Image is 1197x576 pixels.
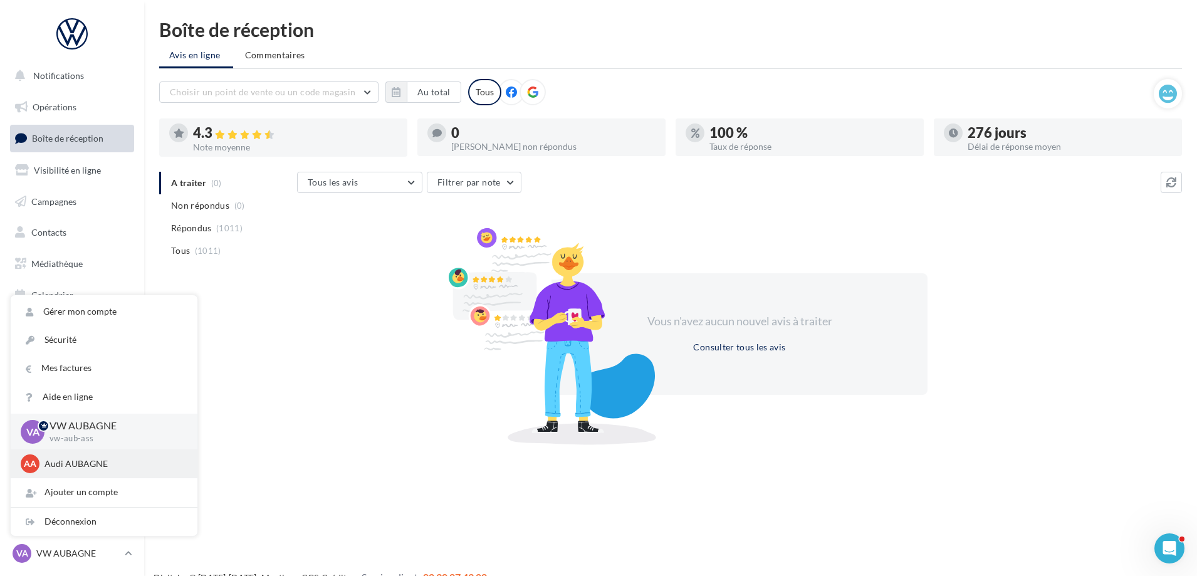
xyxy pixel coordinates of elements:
[8,251,137,277] a: Médiathèque
[193,126,397,140] div: 4.3
[159,20,1182,39] div: Boîte de réception
[24,458,36,470] span: AA
[968,126,1172,140] div: 276 jours
[33,70,84,81] span: Notifications
[195,246,221,256] span: (1011)
[8,189,137,215] a: Campagnes
[10,542,134,565] a: VA VW AUBAGNE
[32,133,103,144] span: Boîte de réception
[385,81,461,103] button: Au total
[11,383,197,411] a: Aide en ligne
[632,313,847,330] div: Vous n'avez aucun nouvel avis à traiter
[8,63,132,89] button: Notifications
[709,142,914,151] div: Taux de réponse
[159,81,379,103] button: Choisir un point de vente ou un code magasin
[171,222,212,234] span: Répondus
[11,354,197,382] a: Mes factures
[407,81,461,103] button: Au total
[8,157,137,184] a: Visibilité en ligne
[8,313,137,350] a: PLV et print personnalisable
[36,547,120,560] p: VW AUBAGNE
[193,143,397,152] div: Note moyenne
[8,219,137,246] a: Contacts
[427,172,521,193] button: Filtrer par note
[31,196,76,206] span: Campagnes
[8,125,137,152] a: Boîte de réception
[216,223,243,233] span: (1011)
[709,126,914,140] div: 100 %
[468,79,501,105] div: Tous
[451,142,656,151] div: [PERSON_NAME] non répondus
[44,458,182,470] p: Audi AUBAGNE
[11,298,197,326] a: Gérer mon compte
[8,94,137,120] a: Opérations
[34,165,101,175] span: Visibilité en ligne
[8,282,137,308] a: Calendrier
[451,126,656,140] div: 0
[33,102,76,112] span: Opérations
[968,142,1172,151] div: Délai de réponse moyen
[16,547,28,560] span: VA
[170,86,355,97] span: Choisir un point de vente ou un code magasin
[171,199,229,212] span: Non répondus
[31,227,66,238] span: Contacts
[171,244,190,257] span: Tous
[26,424,39,439] span: VA
[1154,533,1184,563] iframe: Intercom live chat
[297,172,422,193] button: Tous les avis
[8,355,137,392] a: Campagnes DataOnDemand
[31,258,83,269] span: Médiathèque
[50,433,177,444] p: vw-aub-ass
[11,326,197,354] a: Sécurité
[11,478,197,506] div: Ajouter un compte
[245,49,305,61] span: Commentaires
[50,419,177,433] p: VW AUBAGNE
[688,340,790,355] button: Consulter tous les avis
[234,201,245,211] span: (0)
[308,177,358,187] span: Tous les avis
[31,290,73,300] span: Calendrier
[11,508,197,536] div: Déconnexion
